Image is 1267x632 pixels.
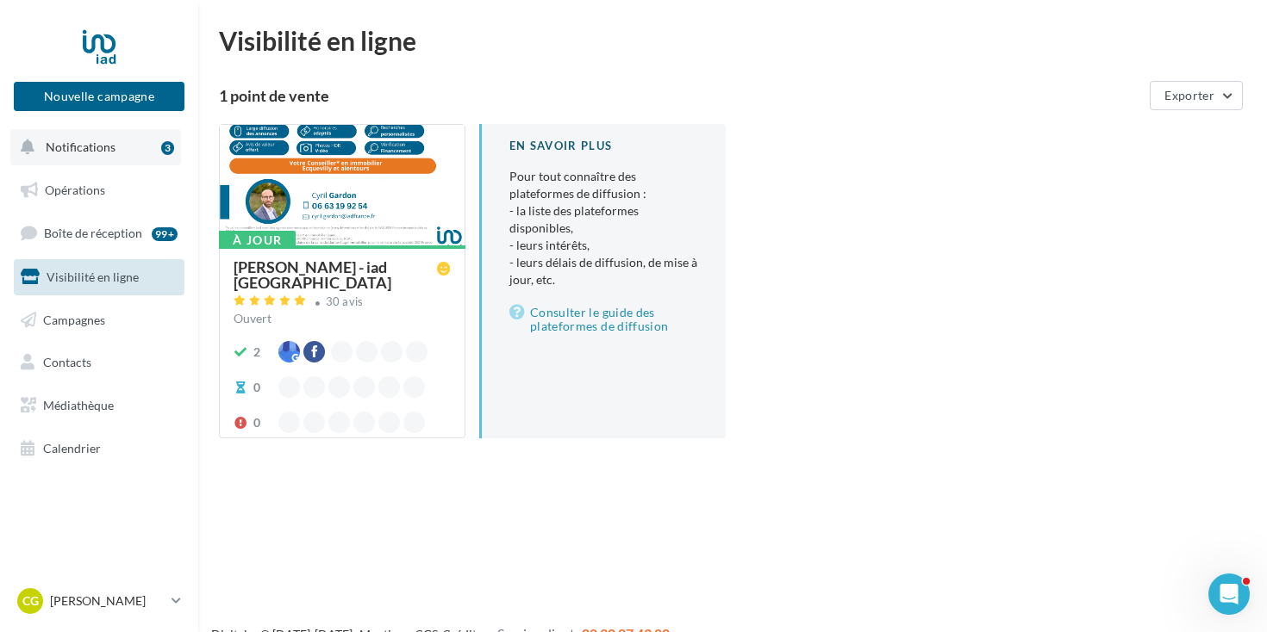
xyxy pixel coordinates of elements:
[43,355,91,369] span: Contacts
[10,431,188,467] a: Calendrier
[509,302,698,337] a: Consulter le guide des plateformes de diffusion
[219,88,1143,103] div: 1 point de vente
[14,82,184,111] button: Nouvelle campagne
[234,311,271,325] span: Ouvert
[10,214,188,251] a: Boîte de réception99+
[253,344,260,361] div: 2
[509,202,698,237] li: - la liste des plateformes disponibles,
[1164,88,1214,102] span: Exporter
[43,312,105,326] span: Campagnes
[509,138,698,154] div: En savoir plus
[10,344,188,381] a: Contacts
[326,296,364,307] div: 30 avis
[253,414,260,431] div: 0
[219,231,296,250] div: À jour
[509,168,698,288] p: Pour tout connaître des plateformes de diffusion :
[10,129,181,165] button: Notifications 3
[43,398,114,412] span: Médiathèque
[45,183,105,197] span: Opérations
[44,226,142,240] span: Boîte de réception
[509,254,698,288] li: - leurs délais de diffusion, de mise à jour, etc.
[1208,573,1250,615] iframe: Intercom live chat
[10,172,188,208] a: Opérations
[46,139,115,154] span: Notifications
[50,592,165,610] p: [PERSON_NAME]
[219,28,1246,53] div: Visibilité en ligne
[509,237,698,254] li: - leurs intérêts,
[14,585,184,617] a: CG [PERSON_NAME]
[161,141,174,155] div: 3
[234,259,437,290] div: [PERSON_NAME] - iad [GEOGRAPHIC_DATA]
[253,379,260,396] div: 0
[10,259,188,295] a: Visibilité en ligne
[43,441,101,455] span: Calendrier
[152,227,178,241] div: 99+
[1150,81,1243,110] button: Exporter
[234,293,451,313] a: 30 avis
[10,387,188,424] a: Médiathèque
[47,270,139,284] span: Visibilité en ligne
[22,592,39,610] span: CG
[10,302,188,338] a: Campagnes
